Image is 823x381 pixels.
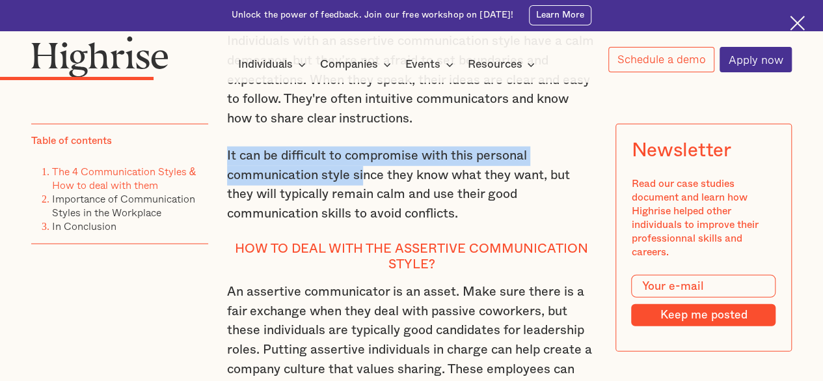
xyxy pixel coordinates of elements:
input: Keep me posted [631,304,776,326]
a: Apply now [720,47,792,72]
div: Resources [467,57,522,72]
div: Individuals [238,57,293,72]
img: Cross icon [790,16,805,31]
div: Individuals [238,57,310,72]
div: Companies [320,57,378,72]
div: Companies [320,57,395,72]
div: Read our case studies document and learn how Highrise helped other individuals to improve their p... [631,177,776,259]
div: Events [405,57,440,72]
div: Resources [467,57,539,72]
p: It can be difficult to compromise with this personal communication style since they know what the... [227,147,597,223]
a: Learn More [529,5,592,25]
div: Newsletter [631,139,731,162]
form: Modal Form [631,275,776,326]
a: The 4 Communication Styles & How to deal with them [52,163,196,193]
img: Highrise logo [31,36,169,78]
h4: How to deal with the Assertive Communication Style? [227,242,597,272]
a: Importance of Communication Styles in the Workplace [52,191,195,220]
div: Table of contents [31,134,112,148]
a: In Conclusion [52,218,116,234]
div: Events [405,57,457,72]
input: Your e-mail [631,275,776,298]
div: Unlock the power of feedback. Join our free workshop on [DATE]! [232,9,514,21]
a: Schedule a demo [608,47,714,72]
